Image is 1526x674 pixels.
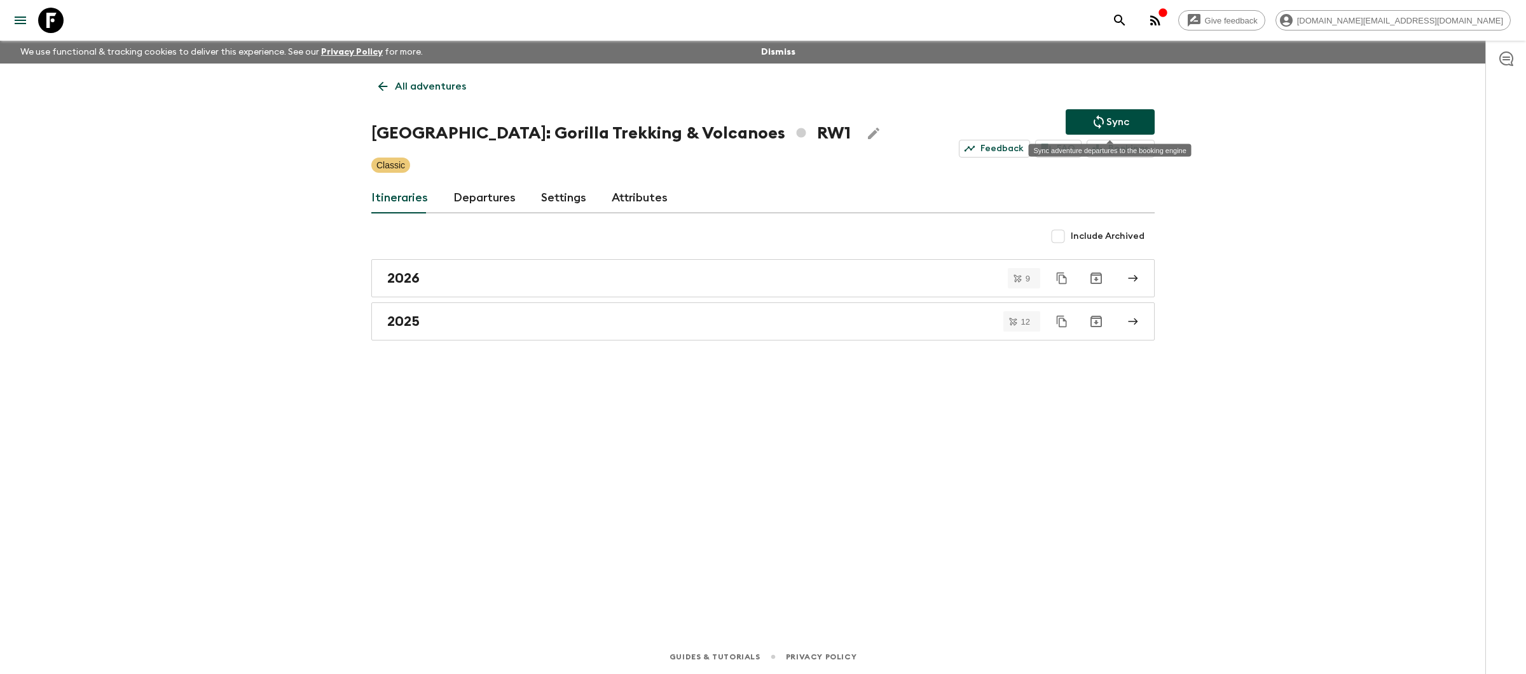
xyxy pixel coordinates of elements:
p: We use functional & tracking cookies to deliver this experience. See our for more. [15,41,428,64]
h1: [GEOGRAPHIC_DATA]: Gorilla Trekking & Volcanoes RW1 [371,121,851,146]
a: Privacy Policy [321,48,383,57]
span: Include Archived [1071,230,1144,243]
button: Sync adventure departures to the booking engine [1066,109,1155,135]
div: Sync adventure departures to the booking engine [1029,144,1192,157]
a: Guides & Tutorials [670,650,760,664]
a: Departures [453,183,516,213]
button: search adventures [1107,8,1132,33]
a: Settings [541,183,586,213]
p: All adventures [395,79,466,94]
span: 9 [1018,274,1038,283]
button: Archive [1083,309,1109,334]
h2: 2025 [387,313,420,330]
button: Duplicate [1050,310,1073,333]
p: Sync [1106,114,1129,130]
span: Give feedback [1198,16,1265,25]
a: Give feedback [1178,10,1265,30]
span: [DOMAIN_NAME][EMAIL_ADDRESS][DOMAIN_NAME] [1290,16,1510,25]
button: Archive [1083,266,1109,291]
span: 12 [1014,318,1038,326]
button: menu [8,8,33,33]
button: Edit Adventure Title [861,121,886,146]
a: Itineraries [371,183,428,213]
h2: 2026 [387,270,420,286]
button: Duplicate [1050,267,1073,290]
p: Classic [376,159,405,172]
a: Attributes [612,183,668,213]
div: [DOMAIN_NAME][EMAIL_ADDRESS][DOMAIN_NAME] [1275,10,1511,30]
a: 2026 [371,259,1155,297]
a: Privacy Policy [786,650,856,664]
button: Dismiss [758,43,799,61]
a: All adventures [371,74,473,99]
a: 2025 [371,302,1155,340]
a: Feedback [959,140,1030,158]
